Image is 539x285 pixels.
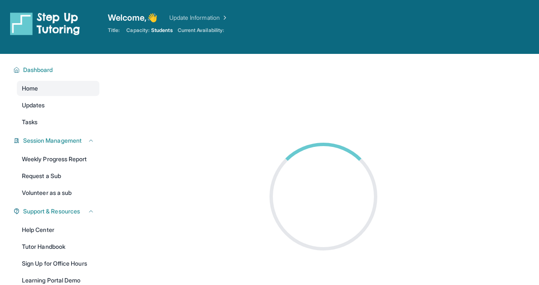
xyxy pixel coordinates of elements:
span: Title: [108,27,120,34]
span: Dashboard [23,66,53,74]
span: Current Availability: [178,27,224,34]
a: Sign Up for Office Hours [17,256,99,271]
a: Volunteer as a sub [17,185,99,200]
a: Home [17,81,99,96]
a: Tutor Handbook [17,239,99,254]
a: Tasks [17,115,99,130]
a: Updates [17,98,99,113]
img: logo [10,12,80,35]
span: Capacity: [126,27,149,34]
span: Support & Resources [23,207,80,216]
img: Chevron Right [220,13,228,22]
a: Weekly Progress Report [17,152,99,167]
a: Request a Sub [17,168,99,184]
button: Support & Resources [20,207,94,216]
span: Updates [22,101,45,109]
a: Update Information [169,13,228,22]
span: Tasks [22,118,37,126]
span: Home [22,84,38,93]
button: Dashboard [20,66,94,74]
span: Session Management [23,136,82,145]
span: Welcome, 👋 [108,12,157,24]
a: Help Center [17,222,99,237]
button: Session Management [20,136,94,145]
span: Students [151,27,173,34]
